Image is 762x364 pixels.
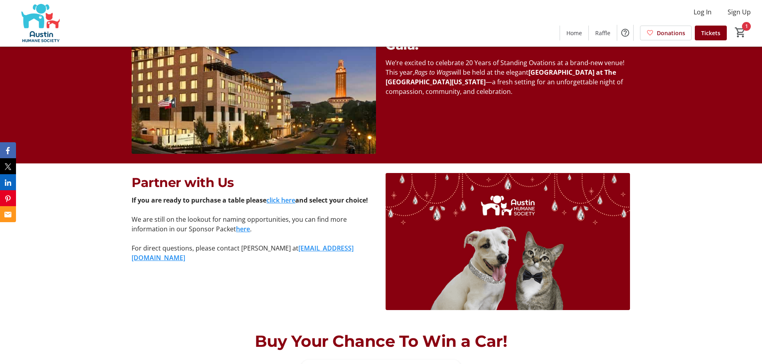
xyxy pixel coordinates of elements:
span: —a fresh setting for an unforgettable night of compassion, community, and celebration. [386,78,623,96]
span: Sign Up [728,7,751,17]
p: Buy Your Chance To Win a Car! [132,329,630,353]
button: Cart [733,25,748,40]
a: Donations [640,26,692,40]
p: Partner with Us [132,173,376,192]
button: Sign Up [721,6,757,18]
span: Log In [694,7,712,17]
span: Donations [657,29,685,37]
button: Log In [687,6,718,18]
button: Help [617,25,633,41]
img: Austin Humane Society's Logo [5,3,76,43]
a: click here [266,196,295,205]
span: Tickets [701,29,720,37]
p: For direct questions, please contact [PERSON_NAME] at [132,243,376,263]
a: Home [560,26,588,40]
a: [EMAIL_ADDRESS][DOMAIN_NAME] [132,244,354,262]
span: Home [566,29,582,37]
span: will be held at the elegant [452,68,528,77]
strong: If you are ready to purchase a table please and select your choice! [132,196,368,205]
img: undefined [386,173,630,310]
em: Rags to Wags [414,68,452,77]
p: We are still on the lookout for naming opportunities, you can find more information in our Sponso... [132,215,376,234]
span: Raffle [595,29,610,37]
span: We’re excited to celebrate 20 Years of Standing Ovations at a brand-new venue! This year, [386,58,624,77]
a: Tickets [695,26,727,40]
img: undefined [132,16,376,154]
a: here [236,225,250,233]
a: Raffle [589,26,617,40]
